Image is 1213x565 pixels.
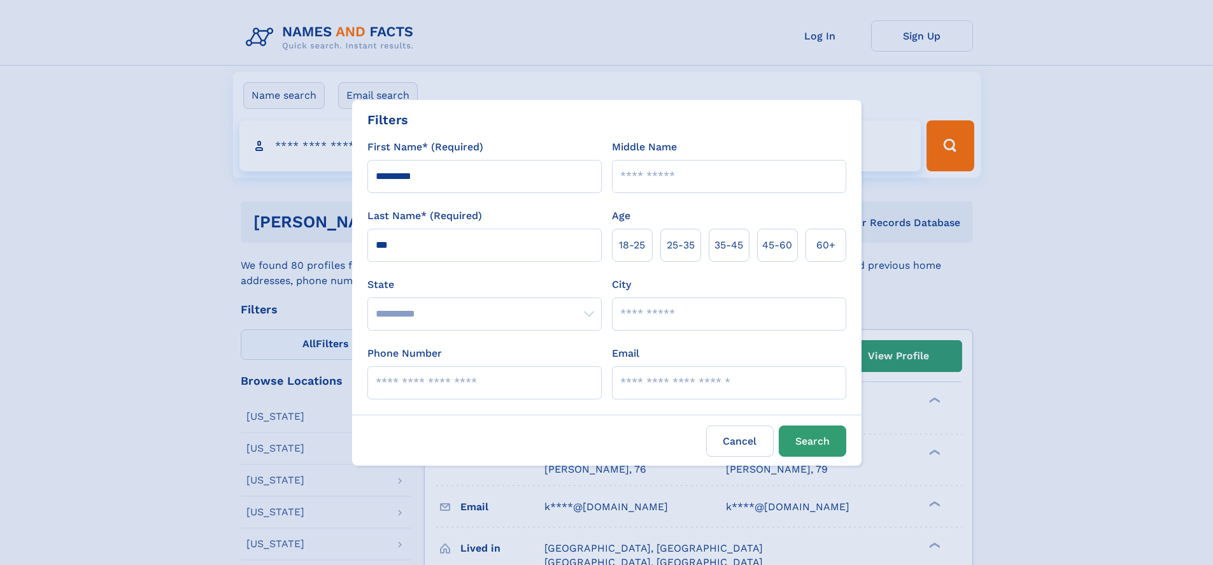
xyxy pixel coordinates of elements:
[612,139,677,155] label: Middle Name
[612,346,639,361] label: Email
[714,238,743,253] span: 35‑45
[367,208,482,224] label: Last Name* (Required)
[367,346,442,361] label: Phone Number
[612,208,630,224] label: Age
[612,277,631,292] label: City
[619,238,645,253] span: 18‑25
[367,277,602,292] label: State
[667,238,695,253] span: 25‑35
[367,139,483,155] label: First Name* (Required)
[762,238,792,253] span: 45‑60
[367,110,408,129] div: Filters
[816,238,835,253] span: 60+
[779,426,846,457] button: Search
[706,426,774,457] label: Cancel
